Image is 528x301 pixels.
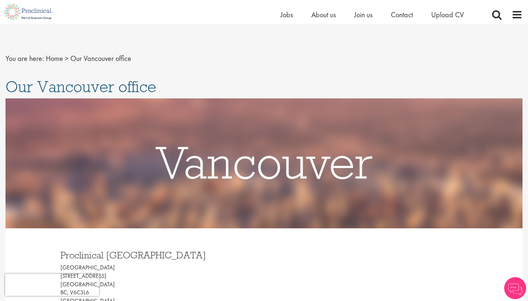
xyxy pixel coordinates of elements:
span: > [65,54,69,63]
img: Chatbot [504,277,526,299]
span: You are here: [5,54,44,63]
span: Our Vancouver office [70,54,131,63]
a: Contact [391,10,413,19]
a: breadcrumb link [46,54,63,63]
a: Join us [354,10,373,19]
iframe: reCAPTCHA [5,274,99,296]
h3: Proclinical [GEOGRAPHIC_DATA] [60,250,258,260]
img: Vancouver [5,98,522,228]
a: About us [311,10,336,19]
a: Jobs [280,10,293,19]
a: Upload CV [431,10,464,19]
span: Our Vancouver office [5,77,156,97]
